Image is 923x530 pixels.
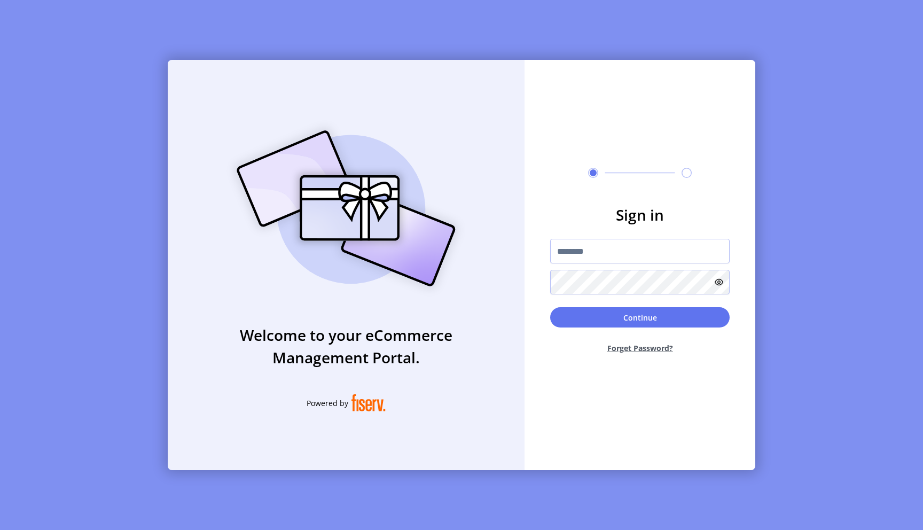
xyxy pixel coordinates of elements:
h3: Welcome to your eCommerce Management Portal. [168,324,525,369]
button: Continue [550,307,730,328]
h3: Sign in [550,204,730,226]
img: card_Illustration.svg [221,119,472,298]
button: Forget Password? [550,334,730,362]
span: Powered by [307,397,348,409]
